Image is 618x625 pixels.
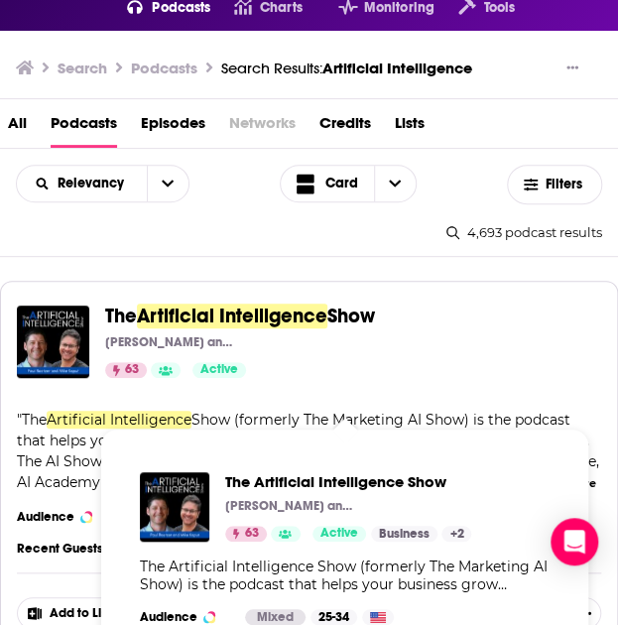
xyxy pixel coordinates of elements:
[441,526,471,542] a: +2
[229,107,296,148] span: Networks
[17,306,89,378] img: The Artificial Intelligence Show
[371,526,437,542] a: Business
[16,165,189,202] h2: Choose List sort
[17,411,599,491] span: "
[140,609,229,625] h3: Audience
[17,509,106,525] h3: Audience
[320,524,358,544] span: Active
[58,59,107,77] h3: Search
[551,518,598,565] div: Open Intercom Messenger
[245,609,306,625] div: Mixed
[105,362,147,378] a: 63
[546,178,585,191] span: Filters
[312,526,366,542] a: Active
[141,107,205,148] a: Episodes
[225,526,267,542] a: 63
[395,107,425,148] a: Lists
[105,306,375,327] a: TheArtificial IntelligenceShow
[327,304,375,328] span: Show
[310,609,357,625] div: 25-34
[225,472,471,491] a: The Artificial Intelligence Show
[58,177,131,190] span: Relevancy
[325,177,358,190] span: Card
[225,498,359,514] p: [PERSON_NAME] and [PERSON_NAME]
[446,224,602,240] div: 4,693 podcast results
[221,59,472,77] div: Search Results:
[131,59,197,77] h3: Podcasts
[8,107,27,148] a: All
[507,165,602,204] button: Filters
[280,165,417,202] button: Choose View
[105,334,239,350] p: [PERSON_NAME] and [PERSON_NAME]
[140,472,209,542] img: The Artificial Intelligence Show
[137,304,327,328] span: Artificial Intelligence
[17,541,106,557] h3: Recent Guests
[125,360,139,380] span: 63
[221,59,472,77] a: Search Results:Artificial Intelligence
[147,166,188,201] button: open menu
[51,107,117,148] a: Podcasts
[245,524,259,544] span: 63
[558,59,586,78] button: Show More Button
[140,558,550,593] div: The Artificial Intelligence Show (formerly The Marketing AI Show) is the podcast that helps your ...
[47,411,191,429] span: Artificial Intelligence
[22,411,47,429] span: The
[322,59,472,77] span: Artificial Intelligence
[17,177,147,190] button: open menu
[17,411,599,491] span: Show (formerly The Marketing AI Show) is the podcast that helps your business grow smarter by mak...
[319,107,371,148] a: Credits
[105,304,137,328] span: The
[200,360,238,380] span: Active
[192,362,246,378] a: Active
